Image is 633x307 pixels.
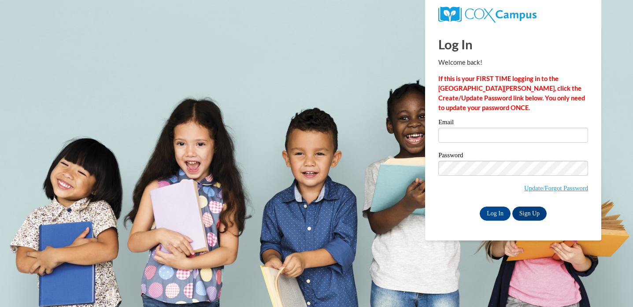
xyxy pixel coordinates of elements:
label: Password [438,152,588,161]
input: Log In [480,207,511,221]
p: Welcome back! [438,58,588,67]
a: COX Campus [438,10,537,18]
strong: If this is your FIRST TIME logging in to the [GEOGRAPHIC_DATA][PERSON_NAME], click the Create/Upd... [438,75,585,111]
a: Update/Forgot Password [524,185,588,192]
h1: Log In [438,35,588,53]
label: Email [438,119,588,128]
a: Sign Up [512,207,547,221]
img: COX Campus [438,7,537,22]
